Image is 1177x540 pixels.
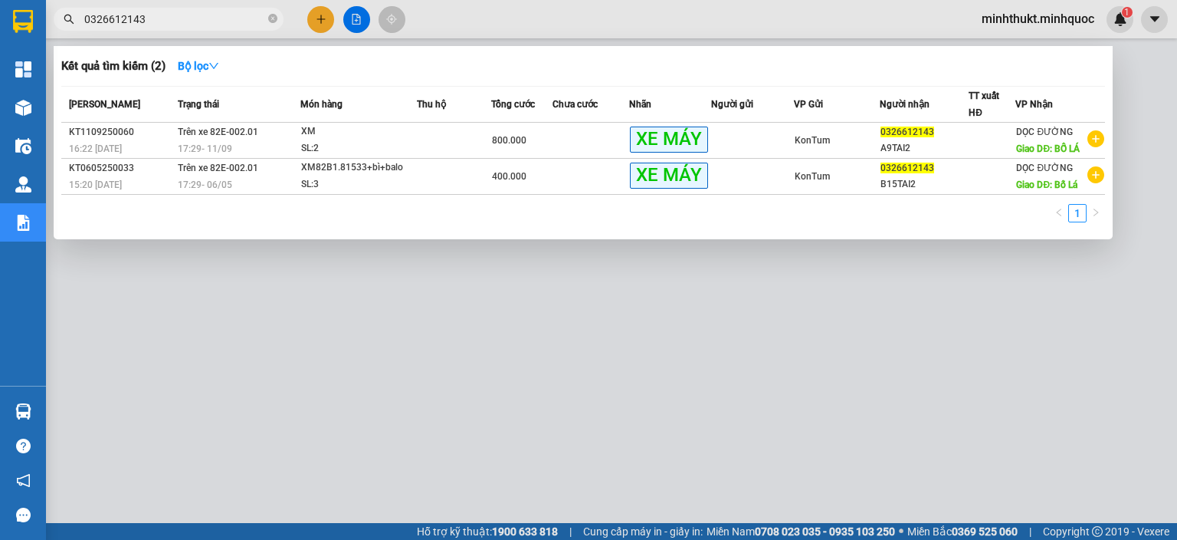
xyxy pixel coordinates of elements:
[969,91,999,118] span: TT xuất HĐ
[69,99,140,110] span: [PERSON_NAME]
[64,14,74,25] span: search
[1054,208,1064,217] span: left
[880,176,969,193] div: B15TAI2
[1016,127,1073,137] span: DỌC ĐƯỜNG
[1015,99,1053,110] span: VP Nhận
[268,12,277,27] span: close-circle
[178,179,232,190] span: 17:29 - 06/05
[16,508,31,522] span: message
[1068,204,1087,222] li: 1
[178,127,258,137] span: Trên xe 82E-002.01
[1091,208,1100,217] span: right
[13,10,33,33] img: logo-vxr
[492,171,526,182] span: 400.000
[15,215,31,231] img: solution-icon
[794,99,823,110] span: VP Gửi
[166,54,231,78] button: Bộ lọcdown
[301,176,416,193] div: SL: 3
[61,58,166,74] h3: Kết quả tìm kiếm ( 2 )
[491,99,535,110] span: Tổng cước
[69,160,173,176] div: KT0605250033
[795,135,830,146] span: KonTum
[208,61,219,71] span: down
[301,140,416,157] div: SL: 2
[16,473,31,488] span: notification
[629,99,651,110] span: Nhãn
[1016,179,1077,190] span: Giao DĐ: Bố Lá
[630,163,708,188] span: XE MÁY
[880,127,934,137] span: 0326612143
[880,140,969,156] div: A9TAI2
[300,99,343,110] span: Món hàng
[15,100,31,116] img: warehouse-icon
[15,61,31,77] img: dashboard-icon
[69,143,122,154] span: 16:22 [DATE]
[15,176,31,193] img: warehouse-icon
[301,123,416,140] div: XM
[268,14,277,23] span: close-circle
[69,124,173,140] div: KT1109250060
[1087,130,1104,147] span: plus-circle
[492,135,526,146] span: 800.000
[880,99,929,110] span: Người nhận
[552,99,598,110] span: Chưa cước
[711,99,753,110] span: Người gửi
[1087,166,1104,183] span: plus-circle
[16,439,31,453] span: question-circle
[178,163,258,173] span: Trên xe 82E-002.01
[1087,204,1105,222] button: right
[630,127,708,152] span: XE MÁY
[417,99,446,110] span: Thu hộ
[178,99,219,110] span: Trạng thái
[84,11,265,28] input: Tìm tên, số ĐT hoặc mã đơn
[1016,163,1073,173] span: DỌC ĐƯỜNG
[1087,204,1105,222] li: Next Page
[178,143,232,154] span: 17:29 - 11/09
[1069,205,1086,222] a: 1
[1016,143,1080,154] span: Giao DĐ: BỐ LÁ
[15,138,31,154] img: warehouse-icon
[178,60,219,72] strong: Bộ lọc
[795,171,830,182] span: KonTum
[1050,204,1068,222] li: Previous Page
[880,163,934,173] span: 0326612143
[69,179,122,190] span: 15:20 [DATE]
[301,160,416,176] div: XM82B1.81533+bì+balo
[1050,204,1068,222] button: left
[15,403,31,420] img: warehouse-icon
